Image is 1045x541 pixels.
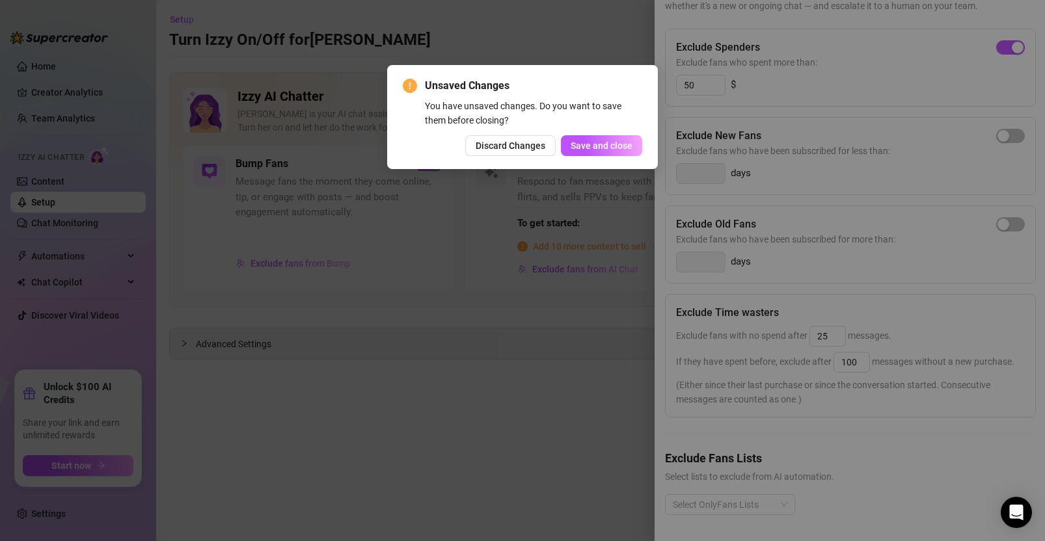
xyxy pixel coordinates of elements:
[1001,497,1032,528] div: Open Intercom Messenger
[465,135,556,156] button: Discard Changes
[571,140,632,151] span: Save and close
[476,140,545,151] span: Discard Changes
[561,135,642,156] button: Save and close
[403,79,417,93] span: exclamation-circle
[425,99,642,127] div: You have unsaved changes. Do you want to save them before closing?
[425,78,642,94] span: Unsaved Changes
